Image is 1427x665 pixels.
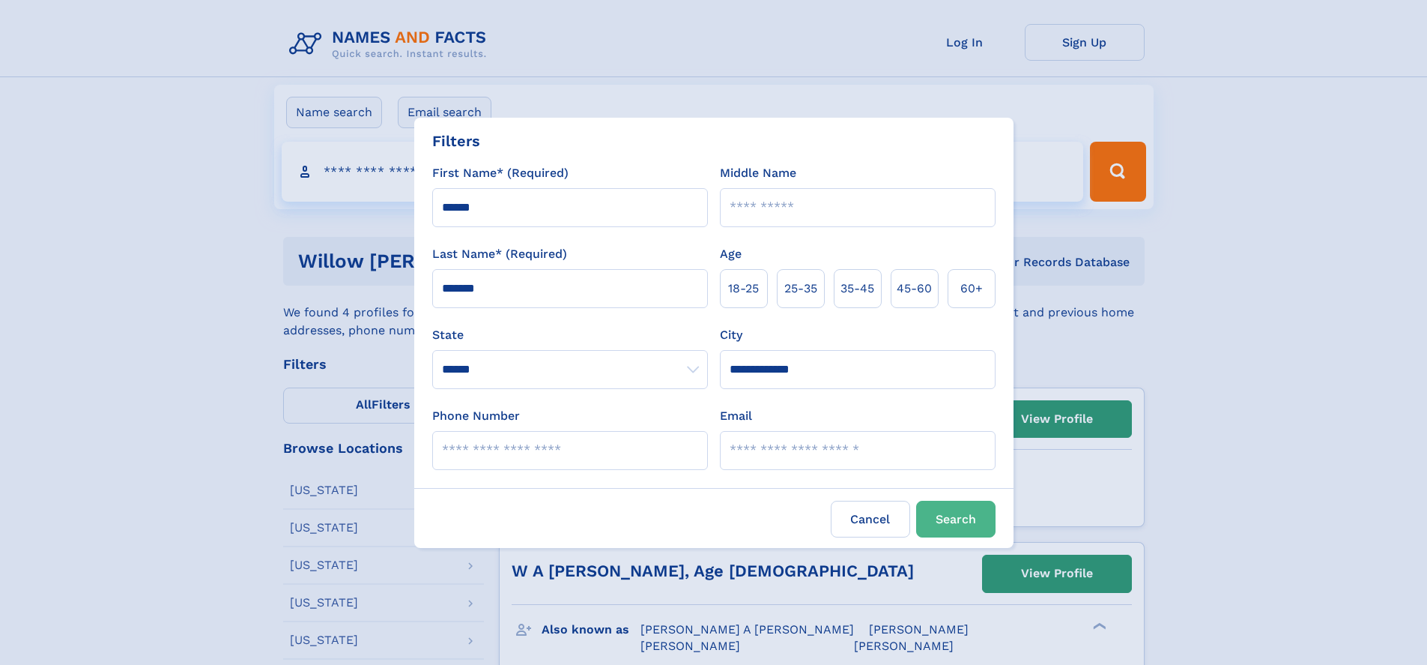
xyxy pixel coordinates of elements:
span: 25‑35 [784,280,817,298]
button: Search [916,501,996,538]
label: Middle Name [720,164,796,182]
label: Phone Number [432,407,520,425]
label: Age [720,245,742,263]
label: First Name* (Required) [432,164,569,182]
label: Last Name* (Required) [432,245,567,263]
span: 60+ [960,280,983,298]
span: 45‑60 [897,280,932,298]
label: Email [720,407,752,425]
span: 18‑25 [728,280,759,298]
label: Cancel [831,501,910,538]
div: Filters [432,130,480,152]
label: State [432,326,708,344]
span: 35‑45 [840,280,874,298]
label: City [720,326,742,344]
